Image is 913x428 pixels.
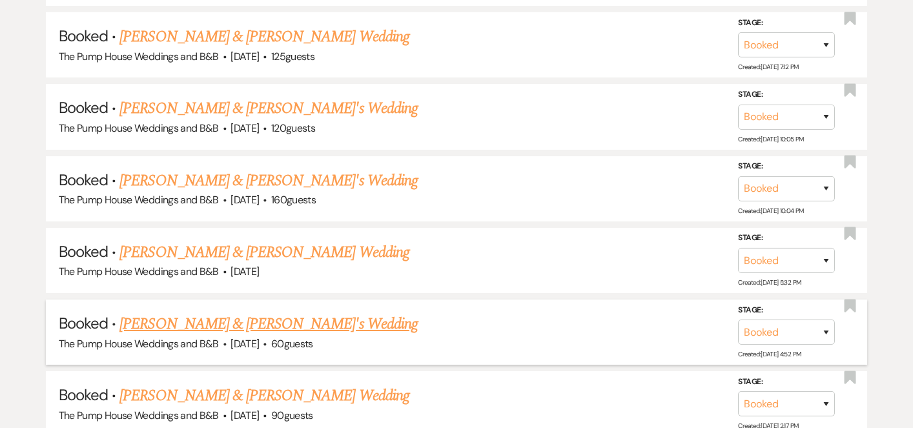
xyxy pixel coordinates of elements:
span: The Pump House Weddings and B&B [59,50,219,63]
span: Booked [59,241,108,261]
label: Stage: [738,375,835,389]
span: 90 guests [271,409,313,422]
span: Created: [DATE] 7:12 PM [738,63,798,71]
span: 120 guests [271,121,315,135]
span: The Pump House Weddings and B&B [59,409,219,422]
span: [DATE] [231,337,259,351]
span: Booked [59,313,108,333]
span: Created: [DATE] 4:52 PM [738,350,801,358]
span: The Pump House Weddings and B&B [59,265,219,278]
span: [DATE] [231,193,259,207]
span: Created: [DATE] 10:04 PM [738,207,803,215]
span: Booked [59,170,108,190]
label: Stage: [738,88,835,102]
span: [DATE] [231,265,259,278]
span: [DATE] [231,409,259,422]
a: [PERSON_NAME] & [PERSON_NAME] Wedding [119,25,409,48]
span: Created: [DATE] 5:32 PM [738,278,801,287]
span: The Pump House Weddings and B&B [59,193,219,207]
a: [PERSON_NAME] & [PERSON_NAME] Wedding [119,241,409,264]
span: Created: [DATE] 10:05 PM [738,135,803,143]
span: [DATE] [231,50,259,63]
span: 160 guests [271,193,316,207]
span: The Pump House Weddings and B&B [59,121,219,135]
a: [PERSON_NAME] & [PERSON_NAME]'s Wedding [119,97,418,120]
a: [PERSON_NAME] & [PERSON_NAME]'s Wedding [119,312,418,336]
label: Stage: [738,16,835,30]
label: Stage: [738,159,835,174]
span: The Pump House Weddings and B&B [59,337,219,351]
span: 60 guests [271,337,313,351]
label: Stage: [738,303,835,318]
span: 125 guests [271,50,314,63]
label: Stage: [738,231,835,245]
span: Booked [59,385,108,405]
span: Booked [59,97,108,117]
span: Booked [59,26,108,46]
span: [DATE] [231,121,259,135]
a: [PERSON_NAME] & [PERSON_NAME]'s Wedding [119,169,418,192]
a: [PERSON_NAME] & [PERSON_NAME] Wedding [119,384,409,407]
